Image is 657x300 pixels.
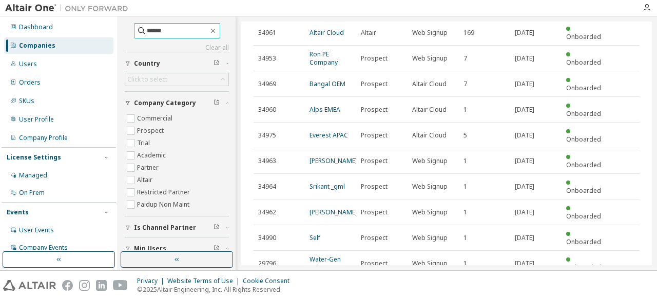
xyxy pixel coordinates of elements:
span: 34963 [258,157,276,165]
span: [DATE] [515,106,534,114]
span: 34961 [258,29,276,37]
div: Events [7,208,29,216]
span: [DATE] [515,183,534,191]
span: 34964 [258,183,276,191]
span: Prospect [361,259,388,268]
span: Onboarded [566,237,601,246]
span: Prospect [361,157,388,165]
img: instagram.svg [79,280,90,291]
div: Company Events [19,244,68,252]
span: Web Signup [412,183,448,191]
label: Paidup Non Maint [137,198,191,211]
img: Altair One [5,3,133,13]
span: 34969 [258,80,276,88]
button: Country [125,52,229,75]
span: 169 [463,29,474,37]
span: [DATE] [515,80,534,88]
span: Min Users [134,245,166,253]
span: [DATE] [515,131,534,139]
a: [PERSON_NAME] [310,156,357,165]
span: Clear filter [214,224,220,232]
a: Ron PE Company [310,50,338,67]
p: © 2025 Altair Engineering, Inc. All Rights Reserved. [137,285,296,294]
div: User Profile [19,115,54,124]
span: Prospect [361,54,388,63]
a: Everest APAC [310,131,348,139]
div: SKUs [19,97,34,105]
a: [PERSON_NAME] [310,208,357,216]
span: 34990 [258,234,276,242]
label: Restricted Partner [137,186,192,198]
a: Clear all [125,44,229,52]
div: Click to select [125,73,228,86]
span: Web Signup [412,208,448,216]
span: Prospect [361,106,388,114]
div: License Settings [7,153,61,162]
span: Onboarded [566,263,601,272]
span: Onboarded [566,161,601,169]
span: Prospect [361,208,388,216]
span: Clear filter [214,245,220,253]
span: 34962 [258,208,276,216]
div: Users [19,60,37,68]
div: Privacy [137,277,167,285]
span: Web Signup [412,234,448,242]
div: Orders [19,78,41,87]
span: Altair Cloud [412,80,447,88]
span: 34953 [258,54,276,63]
span: 1 [463,157,467,165]
span: Is Channel Partner [134,224,196,232]
span: Onboarded [566,186,601,195]
span: [DATE] [515,54,534,63]
div: Dashboard [19,23,53,31]
img: altair_logo.svg [3,280,56,291]
button: Is Channel Partner [125,216,229,239]
span: Altair [361,29,376,37]
span: Onboarded [566,212,601,221]
span: 29796 [258,259,276,268]
div: Click to select [127,75,167,84]
div: Managed [19,171,47,179]
a: Self [310,233,320,242]
span: 1 [463,259,467,268]
span: Prospect [361,234,388,242]
span: 7 [463,80,467,88]
span: Web Signup [412,29,448,37]
span: Altair Cloud [412,106,447,114]
div: User Events [19,226,54,234]
span: Onboarded [566,32,601,41]
label: Prospect [137,125,166,137]
span: Prospect [361,183,388,191]
div: Company Profile [19,134,68,142]
span: 34960 [258,106,276,114]
label: Trial [137,137,152,149]
img: facebook.svg [62,280,73,291]
span: Country [134,59,160,68]
span: Web Signup [412,259,448,268]
a: Srikant _gml [310,182,345,191]
div: Website Terms of Use [167,277,243,285]
span: Prospect [361,80,388,88]
button: Min Users [125,237,229,260]
button: Company Category [125,92,229,114]
span: Onboarded [566,58,601,67]
a: Water-Gen Ltd. [310,255,341,272]
span: 1 [463,208,467,216]
span: Altair Cloud [412,131,447,139]
span: 1 [463,234,467,242]
a: Bangal OEM [310,79,345,88]
span: Onboarded [566,109,601,118]
span: Clear filter [214,99,220,107]
span: Company Category [134,99,196,107]
span: 1 [463,183,467,191]
span: Clear filter [214,59,220,68]
label: Altair [137,174,154,186]
span: Onboarded [566,135,601,144]
label: Partner [137,162,161,174]
span: 34975 [258,131,276,139]
span: 5 [463,131,467,139]
span: Web Signup [412,54,448,63]
div: Cookie Consent [243,277,296,285]
label: Commercial [137,112,175,125]
img: youtube.svg [113,280,128,291]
